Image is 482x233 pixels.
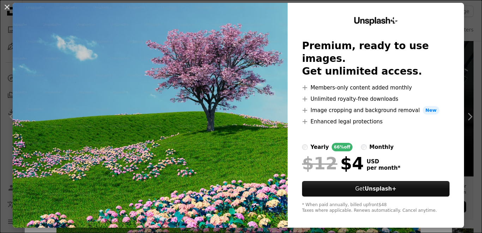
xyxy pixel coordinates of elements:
[302,40,450,78] h2: Premium, ready to use images. Get unlimited access.
[302,181,450,197] button: GetUnsplash+
[302,154,364,173] div: $4
[302,154,337,173] span: $12
[302,202,450,214] div: * When paid annually, billed upfront $48 Taxes where applicable. Renews automatically. Cancel any...
[311,143,329,151] div: yearly
[369,143,394,151] div: monthly
[367,165,400,171] span: per month *
[332,143,353,151] div: 66% off
[302,83,450,92] li: Members-only content added monthly
[361,144,367,150] input: monthly
[364,186,396,192] strong: Unsplash+
[367,158,400,165] span: USD
[302,106,450,115] li: Image cropping and background removal
[302,144,308,150] input: yearly66%off
[302,95,450,103] li: Unlimited royalty-free downloads
[423,106,440,115] span: New
[302,117,450,126] li: Enhanced legal protections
